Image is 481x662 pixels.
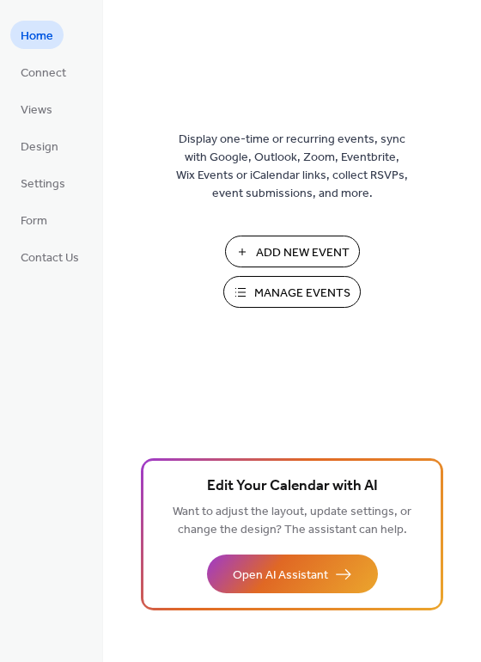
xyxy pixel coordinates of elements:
a: Connect [10,58,76,86]
span: Design [21,138,58,156]
button: Open AI Assistant [207,555,378,593]
span: Settings [21,175,65,193]
span: Home [21,28,53,46]
button: Add New Event [225,236,360,267]
a: Contact Us [10,242,89,271]
span: Add New Event [256,244,350,262]
a: Views [10,95,63,123]
span: Views [21,101,52,120]
span: Display one-time or recurring events, sync with Google, Outlook, Zoom, Eventbrite, Wix Events or ... [176,131,408,203]
a: Design [10,132,69,160]
a: Settings [10,169,76,197]
a: Form [10,205,58,234]
span: Manage Events [254,285,350,303]
a: Home [10,21,64,49]
span: Contact Us [21,249,79,267]
button: Manage Events [223,276,361,308]
span: Connect [21,64,66,83]
span: Form [21,212,47,230]
span: Open AI Assistant [233,567,328,585]
span: Edit Your Calendar with AI [207,475,378,499]
span: Want to adjust the layout, update settings, or change the design? The assistant can help. [173,500,411,542]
